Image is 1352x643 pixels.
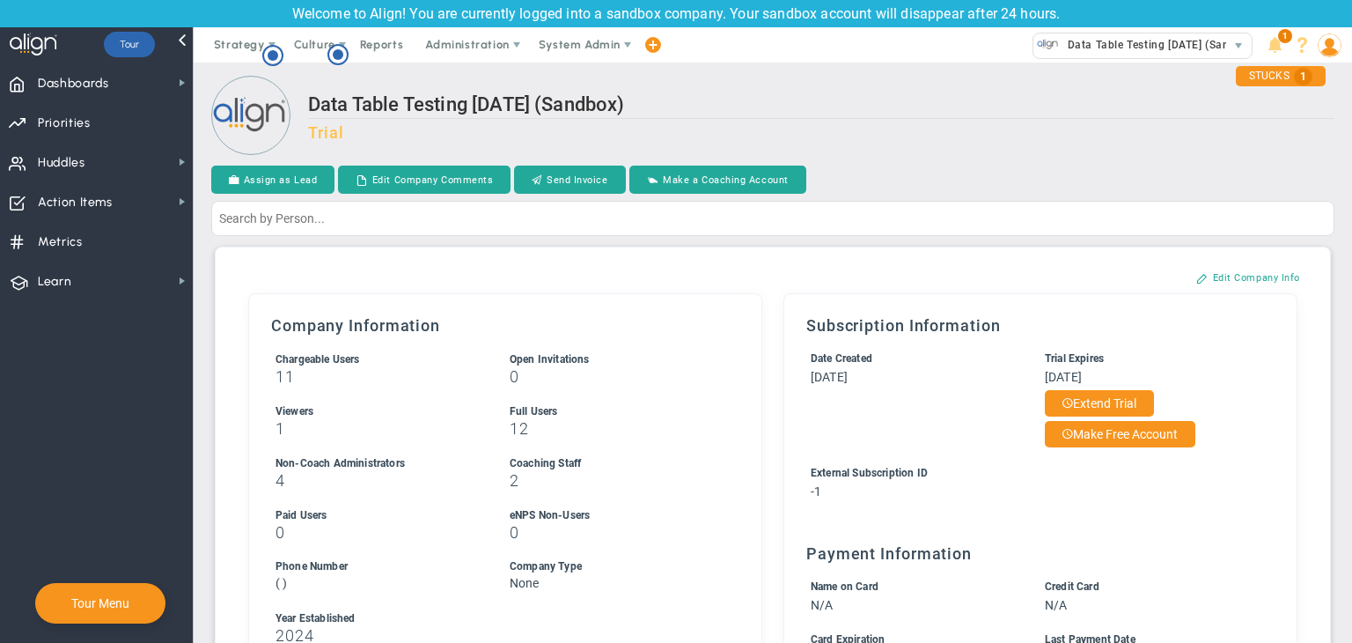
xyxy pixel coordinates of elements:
span: ) [283,576,287,590]
button: Extend Trial [1045,390,1154,417]
span: [DATE] [811,370,848,384]
span: 1 [1278,29,1292,43]
span: Year Established [276,612,356,625]
h3: 4 [276,472,477,489]
span: 1 [1294,68,1312,85]
h3: 0 [510,368,711,385]
div: Date Created [811,351,1012,367]
h3: 11 [276,368,477,385]
div: STUCKS [1236,66,1326,86]
h3: 1 [276,420,477,437]
h3: 12 [510,420,711,437]
h3: 2 [510,472,711,489]
span: Viewers [276,405,313,418]
h2: Data Table Testing [DATE] (Sandbox) [308,93,1334,119]
span: [DATE] [1045,370,1082,384]
span: ( [276,576,280,590]
span: Open Invitations [510,353,590,366]
h3: Subscription Information [806,316,1275,335]
div: Credit Card [1045,579,1246,595]
span: Administration [425,38,509,51]
span: Huddles [38,144,85,181]
span: eNPS Non-Users [510,509,590,521]
span: Learn [38,263,71,300]
span: Chargeable Users [276,353,360,366]
span: Non-Coach Administrators [276,457,405,469]
img: Loading... [211,76,290,155]
span: Data Table Testing [DATE] (Sandbox) [1059,33,1260,56]
div: Company Type [510,558,711,575]
span: N/A [1045,598,1067,612]
h3: Payment Information [806,544,1275,563]
button: Edit Company Comments [338,166,511,194]
span: Full Users [510,405,558,418]
span: None [510,576,540,590]
img: 33593.Company.photo [1037,33,1059,55]
div: Phone Number [276,558,477,575]
span: Action Items [38,184,113,221]
button: Send Invoice [514,166,625,194]
label: Includes Users + Open Invitations, excludes Coaching Staff [276,351,360,366]
button: Edit Company Info [1179,263,1318,292]
span: Priorities [38,105,91,142]
h3: Trial [308,123,1334,142]
img: 64089.Person.photo [1318,33,1341,57]
span: Dashboards [38,65,109,102]
div: External Subscription ID [811,465,1246,482]
h3: 0 [276,524,477,541]
span: Reports [351,27,413,63]
li: Help & Frequently Asked Questions (FAQ) [1289,27,1316,63]
button: Make Free Account [1045,421,1195,447]
div: Name on Card [811,579,1012,595]
li: Announcements [1261,27,1289,63]
span: -1 [811,484,821,499]
span: Culture [294,38,335,51]
button: Assign as Lead [211,166,334,194]
input: Search by Person... [211,201,1334,236]
span: Strategy [214,38,265,51]
span: Paid Users [276,509,327,521]
button: Make a Coaching Account [629,166,806,194]
span: select [1226,33,1252,58]
span: System Admin [539,38,621,51]
h3: 0 [510,524,711,541]
div: Trial Expires [1045,351,1246,367]
span: N/A [811,598,833,612]
button: Tour Menu [66,595,135,611]
h3: Company Information [271,316,739,335]
span: Coaching Staff [510,457,581,469]
span: Metrics [38,224,83,261]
